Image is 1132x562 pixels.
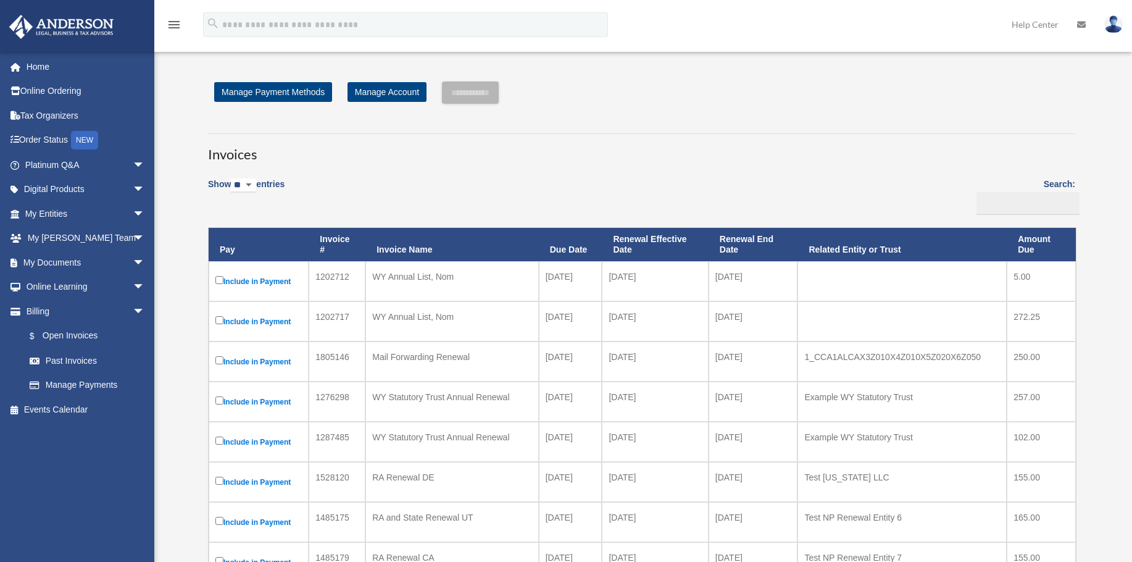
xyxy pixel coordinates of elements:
[215,394,302,409] label: Include in Payment
[133,226,157,251] span: arrow_drop_down
[1007,228,1076,261] th: Amount Due: activate to sort column ascending
[1007,261,1076,301] td: 5.00
[9,250,164,275] a: My Documentsarrow_drop_down
[6,15,117,39] img: Anderson Advisors Platinum Portal
[9,275,164,300] a: Online Learningarrow_drop_down
[167,22,181,32] a: menu
[133,201,157,227] span: arrow_drop_down
[539,301,602,342] td: [DATE]
[1007,382,1076,422] td: 257.00
[231,178,256,193] select: Showentries
[539,382,602,422] td: [DATE]
[709,382,798,422] td: [DATE]
[709,422,798,462] td: [DATE]
[133,299,157,324] span: arrow_drop_down
[17,373,157,398] a: Manage Payments
[372,469,532,486] div: RA Renewal DE
[9,226,164,251] a: My [PERSON_NAME] Teamarrow_drop_down
[17,348,157,373] a: Past Invoices
[797,228,1007,261] th: Related Entity or Trust: activate to sort column ascending
[215,514,302,530] label: Include in Payment
[602,301,708,342] td: [DATE]
[9,201,164,226] a: My Entitiesarrow_drop_down
[1007,462,1076,502] td: 155.00
[17,324,151,349] a: $Open Invoices
[215,316,223,324] input: Include in Payment
[372,509,532,526] div: RA and State Renewal UT
[1007,422,1076,462] td: 102.00
[372,308,532,325] div: WY Annual List, Nom
[602,502,708,542] td: [DATE]
[539,502,602,542] td: [DATE]
[602,228,708,261] th: Renewal Effective Date: activate to sort column ascending
[602,462,708,502] td: [DATE]
[797,422,1007,462] td: Example WY Statutory Trust
[9,128,164,153] a: Order StatusNEW
[309,422,365,462] td: 1287485
[309,261,365,301] td: 1202712
[9,54,164,79] a: Home
[215,434,302,450] label: Include in Payment
[976,192,1080,216] input: Search:
[215,437,223,445] input: Include in Payment
[9,177,164,202] a: Digital Productsarrow_drop_down
[539,462,602,502] td: [DATE]
[709,261,798,301] td: [DATE]
[602,382,708,422] td: [DATE]
[309,301,365,342] td: 1202717
[215,314,302,329] label: Include in Payment
[133,177,157,203] span: arrow_drop_down
[71,131,98,149] div: NEW
[709,228,798,261] th: Renewal End Date: activate to sort column ascending
[9,153,164,177] a: Platinum Q&Aarrow_drop_down
[133,275,157,300] span: arrow_drop_down
[539,228,602,261] th: Due Date: activate to sort column ascending
[309,342,365,382] td: 1805146
[372,388,532,406] div: WY Statutory Trust Annual Renewal
[797,342,1007,382] td: 1_CCA1ALCAX3Z010X4Z010X5Z020X6Z050
[215,477,223,485] input: Include in Payment
[1104,15,1123,33] img: User Pic
[365,228,539,261] th: Invoice Name: activate to sort column ascending
[215,474,302,490] label: Include in Payment
[9,397,164,422] a: Events Calendar
[709,462,798,502] td: [DATE]
[9,299,157,324] a: Billingarrow_drop_down
[797,462,1007,502] td: Test [US_STATE] LLC
[208,177,285,205] label: Show entries
[539,422,602,462] td: [DATE]
[602,422,708,462] td: [DATE]
[215,517,223,525] input: Include in Payment
[133,153,157,178] span: arrow_drop_down
[709,502,798,542] td: [DATE]
[215,274,302,289] label: Include in Payment
[215,354,302,369] label: Include in Payment
[797,382,1007,422] td: Example WY Statutory Trust
[206,17,220,30] i: search
[709,342,798,382] td: [DATE]
[309,462,365,502] td: 1528120
[215,356,223,364] input: Include in Payment
[972,177,1075,215] label: Search:
[602,342,708,382] td: [DATE]
[309,228,365,261] th: Invoice #: activate to sort column ascending
[167,17,181,32] i: menu
[348,82,427,102] a: Manage Account
[214,82,332,102] a: Manage Payment Methods
[215,396,223,405] input: Include in Payment
[133,250,157,275] span: arrow_drop_down
[602,261,708,301] td: [DATE]
[709,301,798,342] td: [DATE]
[9,103,164,128] a: Tax Organizers
[36,329,43,344] span: $
[1007,301,1076,342] td: 272.25
[208,133,1075,164] h3: Invoices
[372,348,532,366] div: Mail Forwarding Renewal
[539,342,602,382] td: [DATE]
[309,382,365,422] td: 1276298
[797,502,1007,542] td: Test NP Renewal Entity 6
[309,502,365,542] td: 1485175
[372,268,532,285] div: WY Annual List, Nom
[372,429,532,446] div: WY Statutory Trust Annual Renewal
[1007,342,1076,382] td: 250.00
